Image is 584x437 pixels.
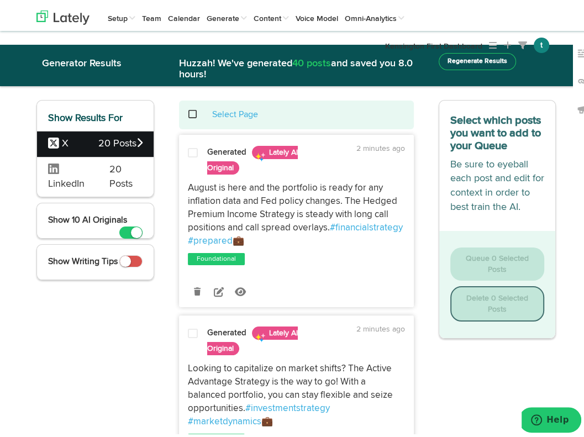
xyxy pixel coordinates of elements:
[439,50,516,67] button: Regenerate Results
[188,233,233,243] a: #prepared
[188,361,395,409] span: Looking to capitalize on market shifts? The Active Advantage Strategy is the way to go! With a ba...
[356,322,405,330] time: 2 minutes ago
[330,220,403,229] a: #financialstrategy
[255,148,266,159] img: sparkles.png
[171,55,422,77] h2: Huzzah! We've generated and saved you 8.0 hours!
[62,135,69,145] span: X
[207,325,246,334] strong: Generated
[109,160,134,188] span: 20 Posts
[255,329,266,340] img: sparkles.png
[36,55,154,66] h2: Generator Results
[450,283,545,318] button: Delete 0 Selected Posts
[261,414,273,423] span: 💼
[207,145,246,153] strong: Generated
[48,254,118,263] span: Show Writing Tips
[292,55,331,65] span: 40 posts
[466,251,529,270] span: Queue 0 Selected Posts
[48,176,85,186] span: LinkedIn
[194,250,238,261] a: Foundational
[48,213,127,222] span: Show 10 AI Originals
[534,34,549,50] button: t
[98,134,143,148] span: 20 Posts
[48,110,123,120] span: Show Results For
[233,233,244,243] span: 💼
[450,244,545,277] button: Queue 0 Selected Posts
[36,7,90,22] img: logo_lately_bg_light.svg
[212,107,258,116] a: Select Page
[188,414,261,423] a: #marketdynamics
[188,180,399,229] span: August is here and the portfolio is ready for any inflation data and Fed policy changes. The Hedg...
[245,401,330,410] a: #investmentstrategy
[385,28,482,55] a: Kensington First Dashboard
[450,155,545,212] p: Be sure to eyeball each post and edit for context in order to best train the AI.
[522,404,581,431] iframe: Opens a widget where you can find more information
[356,141,405,149] time: 2 minutes ago
[450,108,545,149] h3: Select which posts you want to add to your Queue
